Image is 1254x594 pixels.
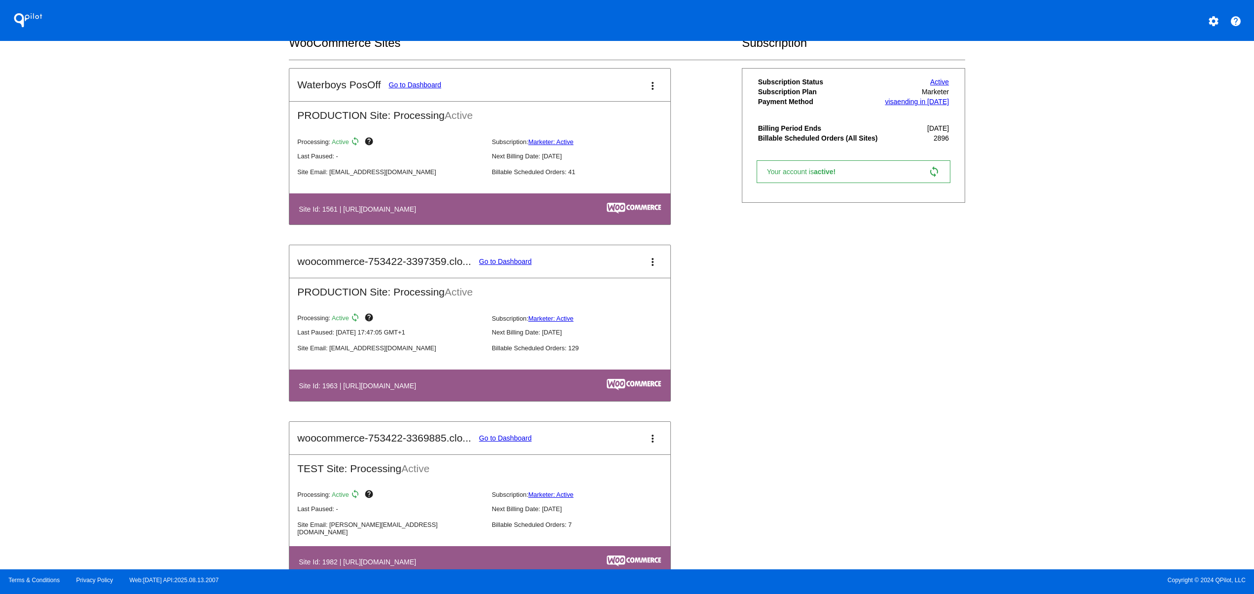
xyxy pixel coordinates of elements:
a: Marketer: Active [528,491,574,498]
p: Last Paused: - [297,505,484,513]
span: Your account is [767,168,846,176]
img: c53aa0e5-ae75-48aa-9bee-956650975ee5 [607,556,661,566]
mat-icon: help [364,137,376,148]
span: Active [332,315,349,322]
mat-icon: more_vert [647,433,659,445]
h2: PRODUCTION Site: Processing [289,278,670,298]
img: c53aa0e5-ae75-48aa-9bee-956650975ee5 [607,203,661,214]
a: Go to Dashboard [479,258,532,265]
mat-icon: more_vert [647,256,659,268]
p: Last Paused: - [297,152,484,160]
th: Billable Scheduled Orders (All Sites) [758,134,882,143]
span: Active [401,463,429,474]
h2: Waterboys PosOff [297,79,381,91]
span: Active [445,110,473,121]
p: Subscription: [492,491,678,498]
a: visaending in [DATE] [885,98,949,106]
h4: Site Id: 1963 | [URL][DOMAIN_NAME] [299,382,421,390]
p: Site Email: [PERSON_NAME][EMAIL_ADDRESS][DOMAIN_NAME] [297,521,484,536]
a: Marketer: Active [528,138,574,146]
p: Next Billing Date: [DATE] [492,152,678,160]
a: Go to Dashboard [389,81,442,89]
mat-icon: sync [928,166,940,178]
mat-icon: help [364,313,376,325]
span: active! [814,168,840,176]
p: Billable Scheduled Orders: 7 [492,521,678,528]
h2: Subscription [742,36,965,50]
mat-icon: settings [1208,15,1219,27]
span: visa [885,98,897,106]
a: Go to Dashboard [479,434,532,442]
th: Payment Method [758,97,882,106]
p: Processing: [297,137,484,148]
h1: QPilot [8,10,48,30]
p: Billable Scheduled Orders: 129 [492,344,678,352]
a: Active [930,78,949,86]
h2: WooCommerce Sites [289,36,742,50]
h2: woocommerce-753422-3397359.clo... [297,256,471,267]
span: Active [445,286,473,297]
span: 2896 [934,134,949,142]
h4: Site Id: 1982 | [URL][DOMAIN_NAME] [299,558,421,566]
a: Web:[DATE] API:2025.08.13.2007 [130,577,219,584]
p: Next Billing Date: [DATE] [492,505,678,513]
mat-icon: sync [350,137,362,148]
mat-icon: sync [350,313,362,325]
p: Site Email: [EMAIL_ADDRESS][DOMAIN_NAME] [297,168,484,176]
p: Subscription: [492,315,678,322]
p: Next Billing Date: [DATE] [492,329,678,336]
span: Active [332,491,349,498]
th: Billing Period Ends [758,124,882,133]
th: Subscription Plan [758,87,882,96]
mat-icon: more_vert [647,80,659,92]
span: Marketer [922,88,949,96]
mat-icon: help [364,489,376,501]
mat-icon: help [1230,15,1242,27]
span: [DATE] [927,124,949,132]
a: Marketer: Active [528,315,574,322]
h2: woocommerce-753422-3369885.clo... [297,432,471,444]
h2: TEST Site: Processing [289,455,670,475]
span: Copyright © 2024 QPilot, LLC [635,577,1246,584]
th: Subscription Status [758,77,882,86]
a: Privacy Policy [76,577,113,584]
mat-icon: sync [350,489,362,501]
h4: Site Id: 1561 | [URL][DOMAIN_NAME] [299,205,421,213]
p: Billable Scheduled Orders: 41 [492,168,678,176]
img: c53aa0e5-ae75-48aa-9bee-956650975ee5 [607,379,661,390]
a: Terms & Conditions [8,577,60,584]
p: Site Email: [EMAIL_ADDRESS][DOMAIN_NAME] [297,344,484,352]
h2: PRODUCTION Site: Processing [289,102,670,121]
p: Last Paused: [DATE] 17:47:05 GMT+1 [297,329,484,336]
span: Active [332,138,349,146]
p: Processing: [297,313,484,325]
p: Processing: [297,489,484,501]
p: Subscription: [492,138,678,146]
a: Your account isactive! sync [757,160,950,183]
